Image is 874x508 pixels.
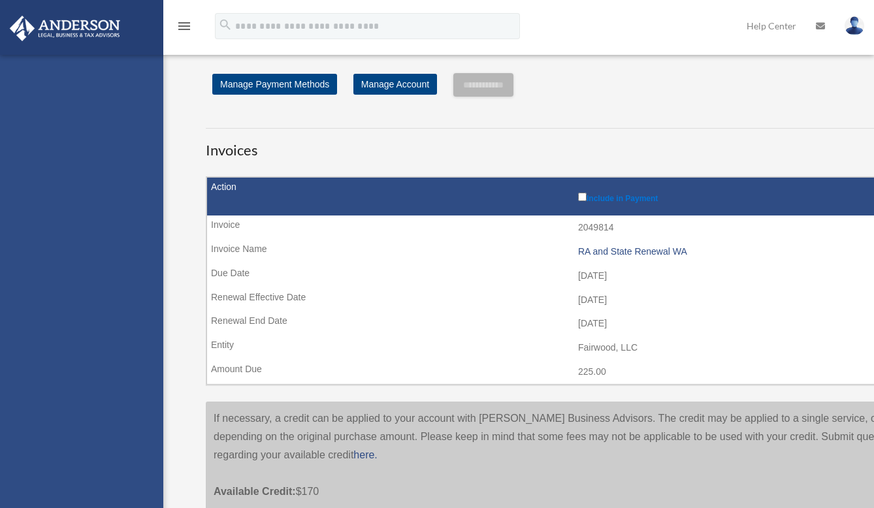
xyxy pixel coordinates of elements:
[218,18,233,32] i: search
[176,18,192,34] i: menu
[353,449,377,460] a: here.
[353,74,437,95] a: Manage Account
[578,193,587,201] input: Include in Payment
[845,16,864,35] img: User Pic
[176,23,192,34] a: menu
[212,74,337,95] a: Manage Payment Methods
[214,486,296,497] span: Available Credit:
[6,16,124,41] img: Anderson Advisors Platinum Portal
